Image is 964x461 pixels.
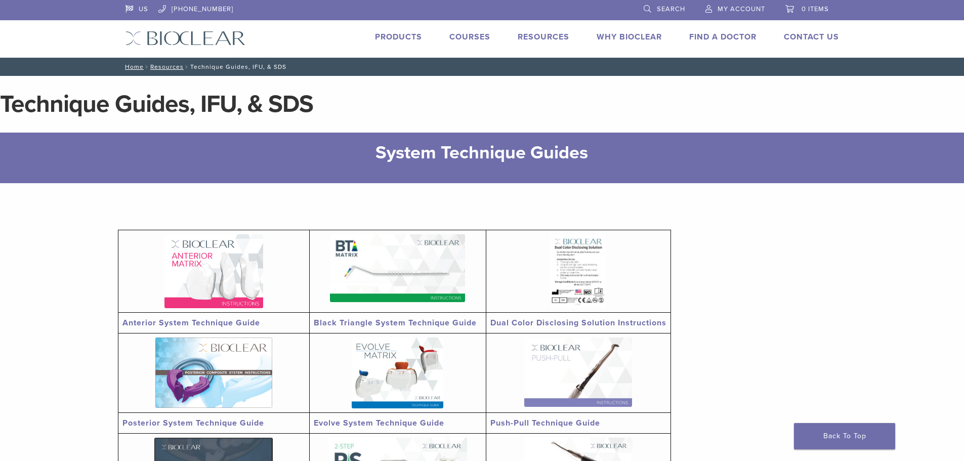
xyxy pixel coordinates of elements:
a: Black Triangle System Technique Guide [314,318,477,328]
h2: System Technique Guides [169,141,796,165]
a: Resources [518,32,569,42]
a: Why Bioclear [597,32,662,42]
a: Dual Color Disclosing Solution Instructions [490,318,666,328]
a: Back To Top [794,423,895,449]
a: Products [375,32,422,42]
span: / [184,64,190,69]
a: Push-Pull Technique Guide [490,418,600,428]
nav: Technique Guides, IFU, & SDS [118,58,847,76]
a: Courses [449,32,490,42]
span: My Account [718,5,765,13]
a: Evolve System Technique Guide [314,418,444,428]
a: Posterior System Technique Guide [122,418,264,428]
span: Search [657,5,685,13]
span: / [144,64,150,69]
a: Home [122,63,144,70]
a: Find A Doctor [689,32,757,42]
a: Contact Us [784,32,839,42]
a: Resources [150,63,184,70]
img: Bioclear [125,31,245,46]
span: 0 items [802,5,829,13]
a: Anterior System Technique Guide [122,318,260,328]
